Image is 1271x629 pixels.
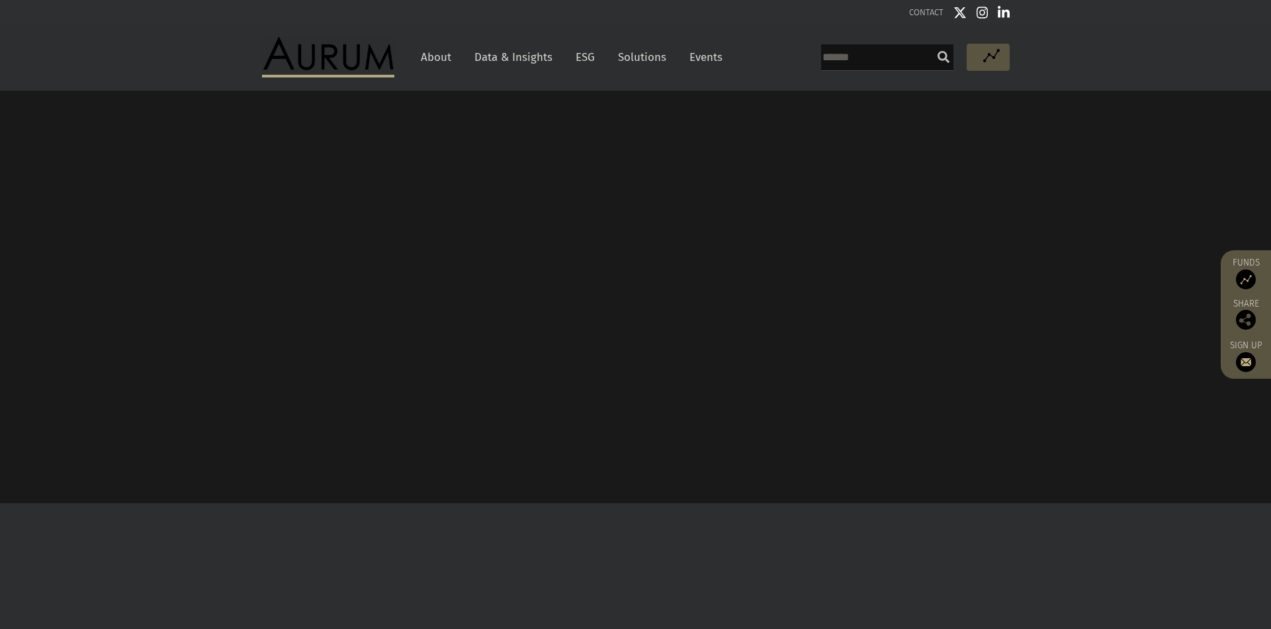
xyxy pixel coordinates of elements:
[1236,269,1256,289] img: Access Funds
[1236,310,1256,330] img: Share this post
[262,37,394,77] img: Aurum
[569,45,601,70] a: ESG
[468,45,559,70] a: Data & Insights
[909,7,943,17] a: CONTACT
[1236,352,1256,372] img: Sign up to our newsletter
[977,6,988,19] img: Instagram icon
[1227,340,1264,372] a: Sign up
[1227,257,1264,289] a: Funds
[930,44,957,70] input: Submit
[414,45,458,70] a: About
[1227,299,1264,330] div: Share
[953,6,967,19] img: Twitter icon
[611,45,673,70] a: Solutions
[998,6,1010,19] img: Linkedin icon
[683,45,723,70] a: Events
